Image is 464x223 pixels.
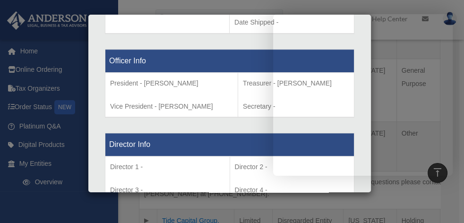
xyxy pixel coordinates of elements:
p: Director 2 - [235,161,350,173]
p: Secretary - [243,101,349,112]
p: Director 1 - [110,161,225,173]
p: President - [PERSON_NAME] [110,77,233,89]
th: Director Info [105,133,354,156]
p: Treasurer - [PERSON_NAME] [243,77,349,89]
iframe: Chat Window [273,14,453,176]
th: Officer Info [105,49,354,72]
p: Director 4 - [235,184,350,196]
p: Vice President - [PERSON_NAME] [110,101,233,112]
p: Director 3 - [110,184,225,196]
p: Date Shipped - [234,17,349,28]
